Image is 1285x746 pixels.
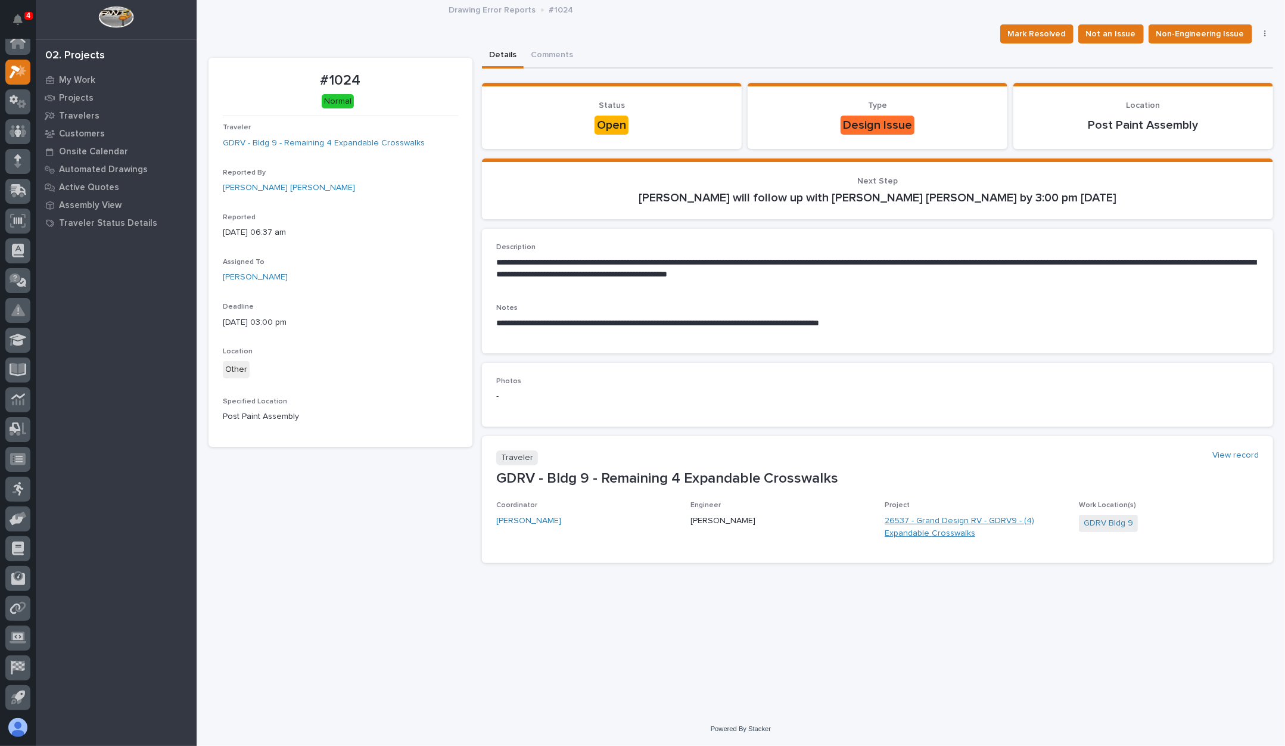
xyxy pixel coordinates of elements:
a: Assembly View [36,196,197,214]
p: Drawing Error Reports [449,2,536,15]
a: GDRV - Bldg 9 - Remaining 4 Expandable Crosswalks [223,137,425,150]
span: Engineer [690,502,721,509]
a: GDRV Bldg 9 [1084,517,1133,530]
p: Post Paint Assembly [223,411,458,423]
p: Automated Drawings [59,164,148,175]
div: Notifications4 [15,14,30,33]
span: Next Step [857,177,898,185]
div: Other [223,361,250,378]
p: #1024 [549,2,574,15]
span: Mark Resolved [1008,27,1066,41]
p: [DATE] 06:37 am [223,226,458,239]
a: Customers [36,125,197,142]
p: Active Quotes [59,182,119,193]
div: Open [595,116,629,135]
button: users-avatar [5,715,30,740]
span: Non-Engineering Issue [1156,27,1244,41]
a: My Work [36,71,197,89]
span: Description [496,244,536,251]
a: Active Quotes [36,178,197,196]
span: Location [223,348,253,355]
a: 26537 - Grand Design RV - GDRV9 - (4) Expandable Crosswalks [885,515,1065,540]
span: Reported [223,214,256,221]
p: Assembly View [59,200,122,211]
span: Not an Issue [1086,27,1136,41]
p: Customers [59,129,105,139]
span: Specified Location [223,398,287,405]
a: Travelers [36,107,197,125]
p: GDRV - Bldg 9 - Remaining 4 Expandable Crosswalks [496,470,1259,487]
a: Projects [36,89,197,107]
a: Automated Drawings [36,160,197,178]
span: Status [599,101,625,110]
button: Details [482,43,524,69]
a: [PERSON_NAME] [496,515,561,527]
span: Notes [496,304,518,312]
span: Photos [496,378,521,385]
a: Onsite Calendar [36,142,197,160]
p: [PERSON_NAME] will follow up with [PERSON_NAME] [PERSON_NAME] by 3:00 pm [DATE] [496,191,1259,205]
p: Projects [59,93,94,104]
span: Assigned To [223,259,265,266]
p: [PERSON_NAME] [690,515,870,527]
span: Type [868,101,887,110]
p: Travelers [59,111,99,122]
div: Design Issue [841,116,914,135]
button: Not an Issue [1078,24,1144,43]
p: - [496,390,1259,403]
span: Location [1126,101,1160,110]
p: Post Paint Assembly [1028,118,1259,132]
span: Traveler [223,124,251,131]
span: Deadline [223,303,254,310]
span: Project [885,502,910,509]
p: [DATE] 03:00 pm [223,316,458,329]
p: Traveler [496,450,538,465]
p: Onsite Calendar [59,147,128,157]
button: Non-Engineering Issue [1149,24,1252,43]
a: Traveler Status Details [36,214,197,232]
div: Normal [322,94,354,109]
a: Powered By Stacker [711,725,771,732]
div: 02. Projects [45,49,105,63]
p: 4 [26,11,30,20]
span: Reported By [223,169,266,176]
button: Notifications [5,7,30,32]
button: Comments [524,43,580,69]
a: View record [1212,450,1259,461]
p: My Work [59,75,95,86]
span: Coordinator [496,502,537,509]
p: Traveler Status Details [59,218,157,229]
span: Work Location(s) [1079,502,1136,509]
img: Workspace Logo [98,6,133,28]
a: [PERSON_NAME] [223,271,288,284]
button: Mark Resolved [1000,24,1074,43]
a: [PERSON_NAME] [PERSON_NAME] [223,182,355,194]
p: #1024 [223,72,458,89]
